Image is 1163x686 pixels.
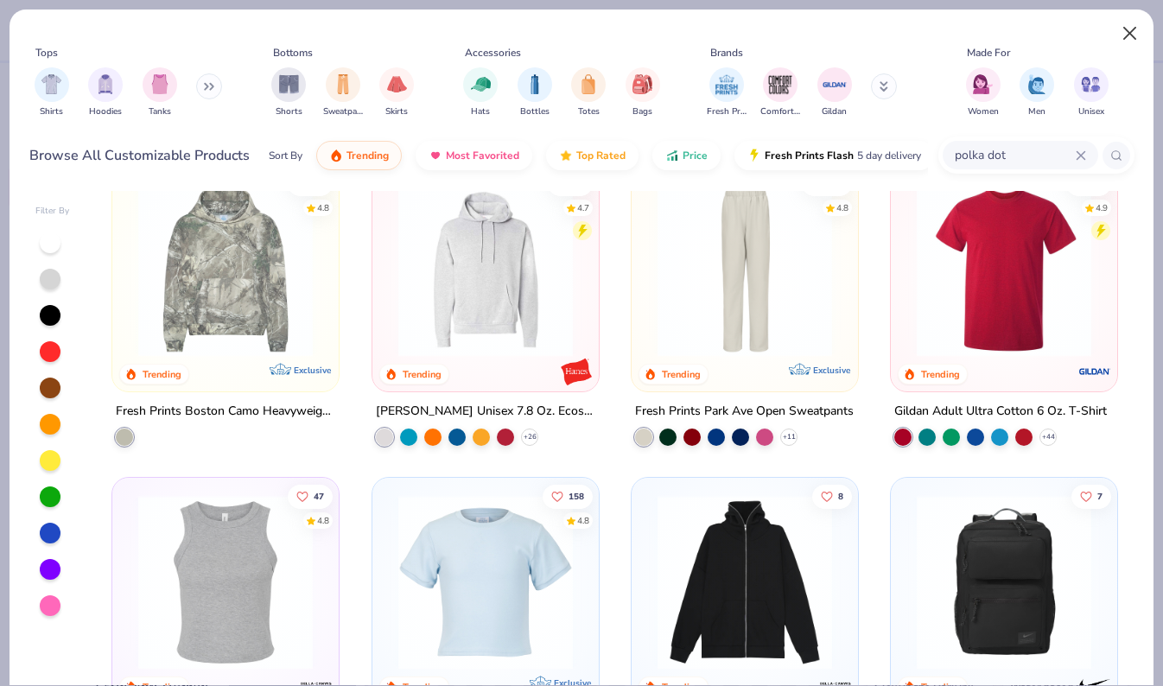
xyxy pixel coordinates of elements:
button: Most Favorited [416,141,532,170]
div: filter for Skirts [379,67,414,118]
span: Bottles [520,105,550,118]
span: Exclusive [295,365,332,376]
img: Fresh Prints Image [714,72,740,98]
span: Sweatpants [323,105,363,118]
span: Hats [471,105,490,118]
span: Totes [578,105,600,118]
span: Skirts [385,105,408,118]
img: fe3aba7b-4693-4b3e-ab95-a32d4261720b [390,182,581,357]
div: 4.8 [317,202,329,215]
div: filter for Women [966,67,1001,118]
div: Tops [35,45,58,60]
button: filter button [35,67,69,118]
button: filter button [323,67,363,118]
span: Hoodies [89,105,122,118]
div: filter for Shirts [35,67,69,118]
span: 158 [568,492,583,500]
button: filter button [1074,67,1109,118]
div: filter for Bags [626,67,660,118]
img: Men Image [1027,74,1046,94]
div: Filter By [35,205,70,218]
div: Fresh Prints Boston Camo Heavyweight Hoodie [116,401,335,422]
span: Fresh Prints [707,105,747,118]
img: 28bc0d45-805b-48d6-b7de-c789025e6b70 [130,182,321,357]
span: Shorts [276,105,302,118]
span: Trending [346,149,389,162]
button: filter button [518,67,552,118]
span: Fresh Prints Flash [765,149,854,162]
img: Hanes logo [559,354,594,389]
button: Trending [316,141,402,170]
div: 4.8 [317,514,329,527]
div: 4.7 [576,202,588,215]
div: Accessories [465,45,521,60]
span: Top Rated [576,149,626,162]
span: Shirts [40,105,63,118]
button: Close [1114,17,1147,50]
button: filter button [571,67,606,118]
button: filter button [760,67,800,118]
img: Unisex Image [1081,74,1101,94]
img: 52992e4f-a45f-431a-90ff-fda9c8197133 [130,494,321,669]
span: Bags [632,105,652,118]
div: filter for Totes [571,67,606,118]
button: Like [288,172,333,196]
img: Women Image [973,74,993,94]
img: dcfe7741-dfbe-4acc-ad9a-3b0f92b71621 [390,494,581,669]
span: Unisex [1078,105,1104,118]
div: filter for Men [1020,67,1054,118]
button: filter button [707,67,747,118]
img: 40887cfb-d8e3-47e6-91d9-601d6ca00187 [908,494,1100,669]
div: filter for Hats [463,67,498,118]
div: [PERSON_NAME] Unisex 7.8 Oz. Ecosmart 50/50 Pullover Hooded Sweatshirt [376,401,595,422]
div: filter for Unisex [1074,67,1109,118]
span: Gildan [822,105,847,118]
button: filter button [966,67,1001,118]
input: Try "T-Shirt" [953,145,1076,165]
button: filter button [143,67,177,118]
button: filter button [271,67,306,118]
img: TopRated.gif [559,149,573,162]
span: 5 day delivery [857,146,921,166]
div: filter for Sweatpants [323,67,363,118]
img: flash.gif [747,149,761,162]
div: filter for Fresh Prints [707,67,747,118]
div: filter for Gildan [817,67,852,118]
img: Shirts Image [41,74,61,94]
img: Bags Image [632,74,651,94]
button: Like [288,484,333,508]
div: filter for Tanks [143,67,177,118]
span: + 26 [523,432,536,442]
img: Hats Image [471,74,491,94]
img: Bottles Image [525,74,544,94]
img: Shorts Image [279,74,299,94]
button: filter button [626,67,660,118]
div: Browse All Customizable Products [29,145,250,166]
button: Like [547,172,592,196]
span: Men [1028,105,1045,118]
button: filter button [88,67,123,118]
div: 4.8 [576,514,588,527]
img: b1a53f37-890a-4b9a-8962-a1b7c70e022e [649,494,841,669]
button: filter button [463,67,498,118]
img: Tanks Image [150,74,169,94]
img: most_fav.gif [429,149,442,162]
img: Comfort Colors Image [767,72,793,98]
div: filter for Comfort Colors [760,67,800,118]
button: filter button [817,67,852,118]
span: Women [968,105,999,118]
img: Hoodies Image [96,74,115,94]
div: filter for Shorts [271,67,306,118]
img: Sweatpants Image [334,74,353,94]
div: Brands [710,45,743,60]
button: Top Rated [546,141,639,170]
button: filter button [379,67,414,118]
img: trending.gif [329,149,343,162]
img: Gildan Image [822,72,848,98]
img: Totes Image [579,74,598,94]
span: Most Favorited [446,149,519,162]
button: Fresh Prints Flash5 day delivery [734,141,934,170]
span: Tanks [149,105,171,118]
div: filter for Bottles [518,67,552,118]
div: Sort By [269,148,302,163]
